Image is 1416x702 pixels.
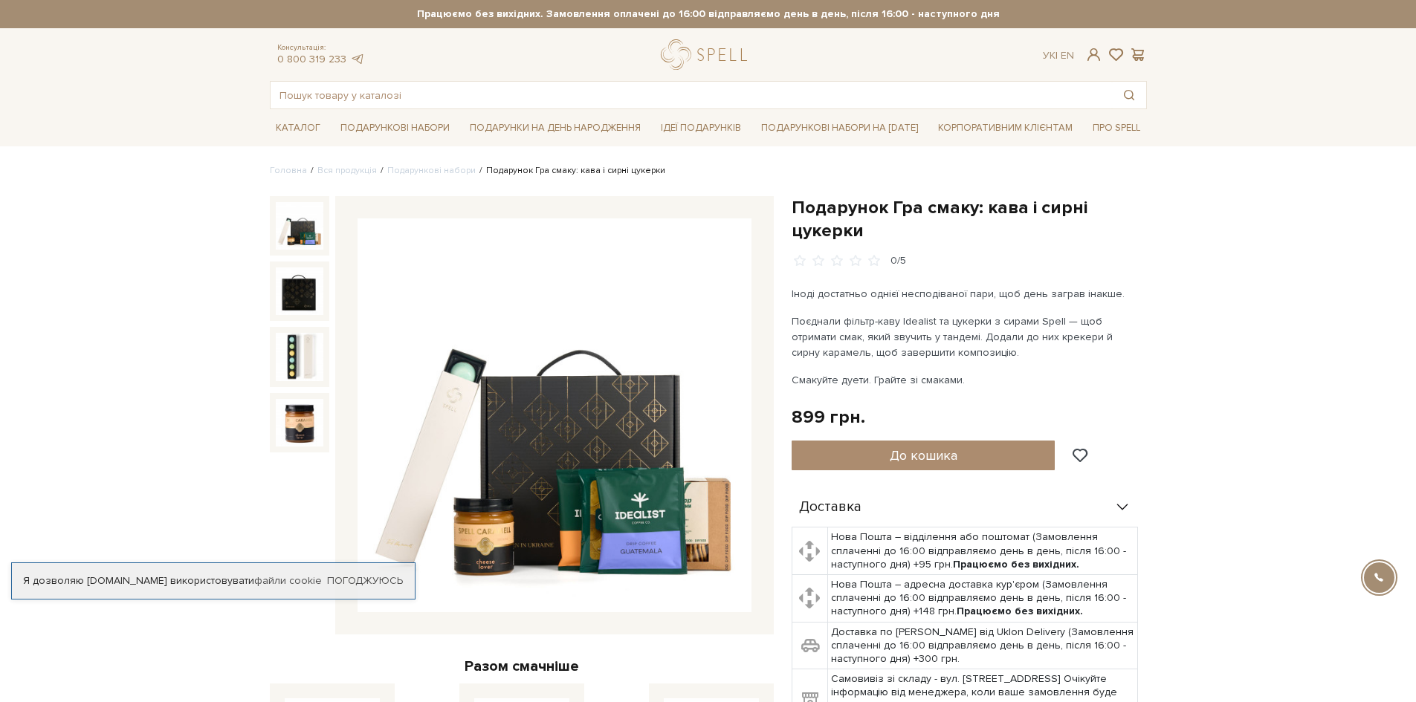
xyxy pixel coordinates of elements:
[828,622,1138,669] td: Доставка по [PERSON_NAME] від Uklon Delivery (Замовлення сплаченні до 16:00 відправляємо день в д...
[792,196,1147,242] h1: Подарунок Гра смаку: кава і сирні цукерки
[270,657,774,676] div: Разом смачніше
[1055,49,1058,62] span: |
[327,574,403,588] a: Погоджуюсь
[387,165,476,176] a: Подарункові набори
[317,165,377,176] a: Вся продукція
[890,447,957,464] span: До кошика
[828,575,1138,623] td: Нова Пошта – адресна доставка кур'єром (Замовлення сплаченні до 16:00 відправляємо день в день, п...
[270,7,1147,21] strong: Працюємо без вихідних. Замовлення оплачені до 16:00 відправляємо день в день, після 16:00 - насту...
[1112,82,1146,108] button: Пошук товару у каталозі
[953,558,1079,571] b: Працюємо без вихідних.
[792,441,1055,470] button: До кошика
[276,399,323,446] img: Подарунок Гра смаку: кава і сирні цукерки
[476,164,665,178] li: Подарунок Гра смаку: кава і сирні цукерки
[276,333,323,380] img: Подарунок Гра смаку: кава і сирні цукерки
[932,115,1079,140] a: Корпоративним клієнтам
[277,53,346,65] a: 0 800 319 233
[792,372,1140,388] p: Смакуйте дуети. Грайте зі смаками.
[12,574,415,588] div: Я дозволяю [DOMAIN_NAME] використовувати
[957,605,1083,617] b: Працюємо без вихідних.
[1043,49,1074,62] div: Ук
[655,117,747,140] a: Ідеї подарунків
[792,406,865,429] div: 899 грн.
[799,501,861,514] span: Доставка
[271,82,1112,108] input: Пошук товару у каталозі
[755,115,924,140] a: Подарункові набори на [DATE]
[276,267,323,315] img: Подарунок Гра смаку: кава і сирні цукерки
[270,117,326,140] a: Каталог
[1087,117,1146,140] a: Про Spell
[661,39,754,70] a: logo
[792,313,1140,360] p: Поєднали фільтр-каву Idealist та цукерки з сирами Spell — щоб отримати смак, який звучить у танде...
[277,43,365,53] span: Консультація:
[464,117,647,140] a: Подарунки на День народження
[270,165,307,176] a: Головна
[350,53,365,65] a: telegram
[254,574,322,587] a: файли cookie
[792,286,1140,302] p: Іноді достатньо однієї несподіваної пари, щоб день заграв інакше.
[828,527,1138,575] td: Нова Пошта – відділення або поштомат (Замовлення сплаченні до 16:00 відправляємо день в день, піс...
[334,117,456,140] a: Подарункові набори
[276,202,323,250] img: Подарунок Гра смаку: кава і сирні цукерки
[1061,49,1074,62] a: En
[890,254,906,268] div: 0/5
[358,218,751,612] img: Подарунок Гра смаку: кава і сирні цукерки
